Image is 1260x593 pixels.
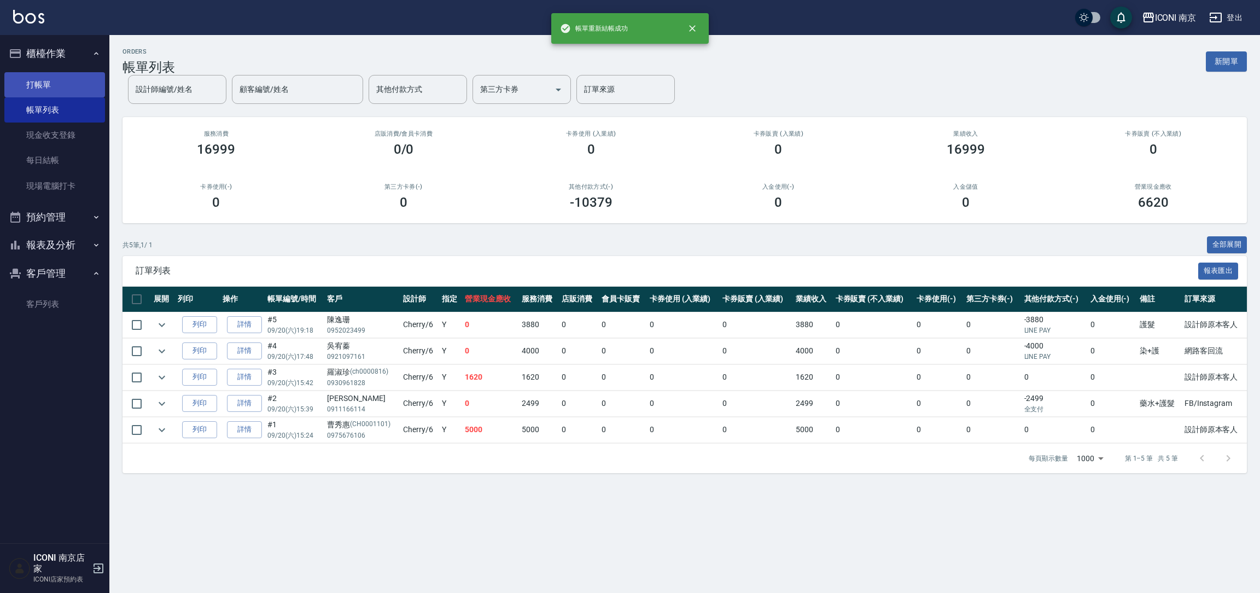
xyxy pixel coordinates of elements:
[462,391,519,416] td: 0
[350,419,390,431] p: (CH0001101)
[324,287,400,312] th: 客戶
[1137,7,1201,29] button: ICONI 南京
[227,316,262,333] a: 詳情
[720,287,792,312] th: 卡券販賣 (入業績)
[647,338,720,364] td: 0
[1110,7,1132,28] button: save
[793,391,833,416] td: 2499
[647,391,720,416] td: 0
[885,183,1047,190] h2: 入金儲值
[1088,364,1137,390] td: 0
[394,142,414,157] h3: 0/0
[13,10,44,24] img: Logo
[599,338,647,364] td: 0
[560,23,628,34] span: 帳單重新結帳成功
[559,287,599,312] th: 店販消費
[154,422,170,438] button: expand row
[885,130,1047,137] h2: 業績收入
[599,287,647,312] th: 會員卡販賣
[4,292,105,317] a: 客戶列表
[1088,391,1137,416] td: 0
[599,364,647,390] td: 0
[227,421,262,438] a: 詳情
[267,352,322,362] p: 09/20 (六) 17:48
[833,391,914,416] td: 0
[1137,312,1182,338] td: 護髮
[1205,8,1247,28] button: 登出
[793,312,833,338] td: 3880
[1072,444,1107,473] div: 1000
[559,364,599,390] td: 0
[462,338,519,364] td: 0
[439,364,462,390] td: Y
[1022,287,1088,312] th: 其他付款方式(-)
[964,417,1022,443] td: 0
[720,417,792,443] td: 0
[462,417,519,443] td: 5000
[1182,391,1247,416] td: FB/Instagram
[1198,263,1239,280] button: 報表匯出
[1137,287,1182,312] th: 備註
[1024,352,1085,362] p: LINE PAY
[4,259,105,288] button: 客戶管理
[1182,338,1247,364] td: 網路客回流
[439,391,462,416] td: Y
[182,342,217,359] button: 列印
[136,265,1198,276] span: 訂單列表
[327,419,398,431] div: 曹秀惠
[1138,195,1169,210] h3: 6620
[720,312,792,338] td: 0
[559,391,599,416] td: 0
[227,369,262,386] a: 詳情
[122,48,175,55] h2: ORDERS
[4,123,105,148] a: 現金收支登錄
[182,395,217,412] button: 列印
[400,391,439,416] td: Cherry /6
[439,417,462,443] td: Y
[220,287,265,312] th: 操作
[1088,338,1137,364] td: 0
[462,364,519,390] td: 1620
[4,39,105,68] button: 櫃檯作業
[327,393,398,404] div: [PERSON_NAME]
[327,431,398,440] p: 0975676106
[1024,404,1085,414] p: 全支付
[964,391,1022,416] td: 0
[182,421,217,438] button: 列印
[4,203,105,231] button: 預約管理
[4,173,105,199] a: 現場電腦打卡
[647,287,720,312] th: 卡券使用 (入業績)
[519,364,559,390] td: 1620
[599,417,647,443] td: 0
[350,367,388,378] p: (ch0000816)
[4,231,105,259] button: 報表及分析
[1088,417,1137,443] td: 0
[1182,287,1247,312] th: 訂單來源
[136,183,297,190] h2: 卡券使用(-)
[4,97,105,123] a: 帳單列表
[964,338,1022,364] td: 0
[327,352,398,362] p: 0921097161
[327,367,398,378] div: 羅淑珍
[4,72,105,97] a: 打帳單
[510,130,672,137] h2: 卡券使用 (入業績)
[1207,236,1247,253] button: 全部展開
[698,183,859,190] h2: 入金使用(-)
[265,287,324,312] th: 帳單編號/時間
[559,312,599,338] td: 0
[1206,56,1247,66] a: 新開單
[914,364,963,390] td: 0
[182,369,217,386] button: 列印
[774,142,782,157] h3: 0
[267,325,322,335] p: 09/20 (六) 19:18
[774,195,782,210] h3: 0
[587,142,595,157] h3: 0
[570,195,612,210] h3: -10379
[227,395,262,412] a: 詳情
[327,404,398,414] p: 0911166114
[647,312,720,338] td: 0
[439,338,462,364] td: Y
[9,557,31,579] img: Person
[1072,183,1234,190] h2: 營業現金應收
[33,553,89,574] h5: ICONI 南京店家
